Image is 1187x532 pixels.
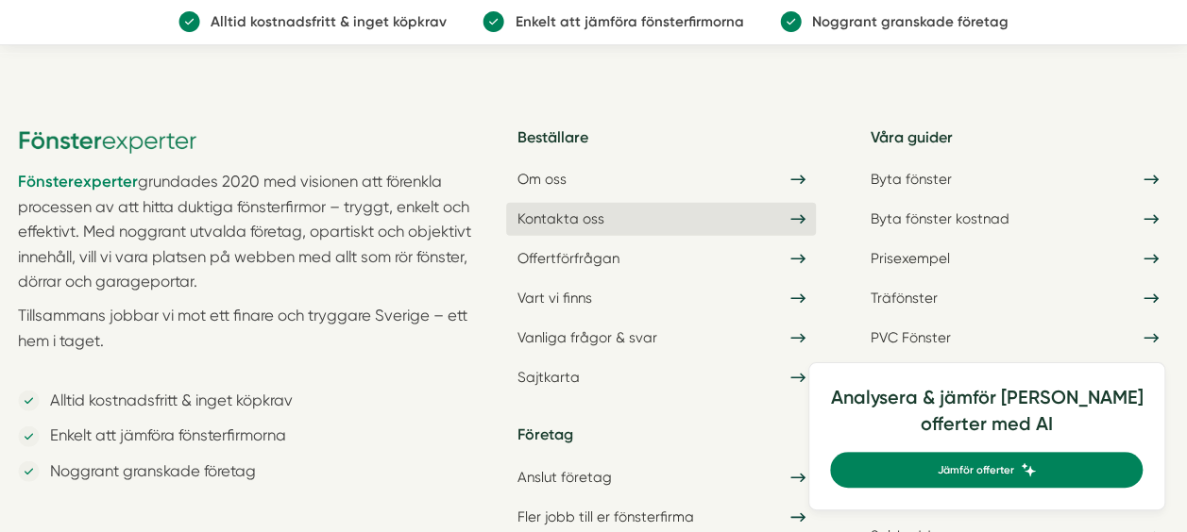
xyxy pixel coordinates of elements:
strong: Fönsterexperter [18,172,138,191]
a: Om oss [506,163,816,195]
a: Jämför offerter [830,452,1143,488]
a: Fönsterexperter [18,173,138,191]
a: PVC Fönster [859,322,1169,354]
h5: Våra guider [859,125,1169,164]
span: Jämför offerter [937,461,1013,478]
a: Sajtkarta [506,361,816,393]
p: Noggrant granskade företag [802,10,1009,33]
a: Träfönster [859,282,1169,314]
a: Kontakta oss [506,203,816,235]
a: Offertförfrågan [506,242,816,274]
h4: Analysera & jämför [PERSON_NAME] offerter med AI [830,385,1143,452]
a: Takfönster kostnad [859,361,1169,393]
h5: Beställare [506,125,816,164]
a: Byta fönster [859,163,1169,195]
a: Vanliga frågor & svar [506,322,816,354]
p: Enkelt att jämföra fönsterfirmorna [504,10,743,33]
a: Anslut företag [506,461,816,493]
p: grundades 2020 med visionen att förenkla processen av att hitta duktiga fönsterfirmor – tryggt, e... [18,169,477,294]
p: Enkelt att jämföra fönsterfirmorna [40,424,286,448]
p: Alltid kostnadsfritt & inget köpkrav [200,10,447,33]
img: Fönsterexperter [18,125,197,156]
p: Alltid kostnadsfritt & inget köpkrav [40,389,293,413]
p: Noggrant granskade företag [40,459,256,484]
a: Prisexempel [859,242,1169,274]
a: Byta fönster kostnad [859,203,1169,235]
p: Tillsammans jobbar vi mot ett finare och tryggare Sverige – ett hem i taget. [18,304,477,378]
a: Vart vi finns [506,282,816,314]
h5: Företag [506,401,816,461]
